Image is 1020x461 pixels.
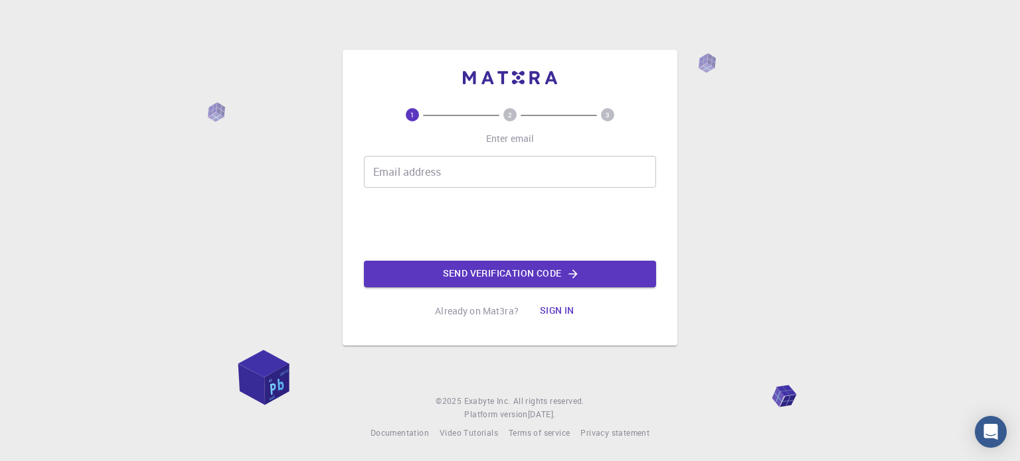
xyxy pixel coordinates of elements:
[410,110,414,119] text: 1
[528,408,556,421] a: [DATE].
[580,427,649,440] a: Privacy statement
[440,427,498,438] span: Video Tutorials
[486,132,535,145] p: Enter email
[513,395,584,408] span: All rights reserved.
[464,395,511,406] span: Exabyte Inc.
[440,427,498,440] a: Video Tutorials
[508,110,512,119] text: 2
[464,395,511,408] a: Exabyte Inc.
[435,304,519,318] p: Already on Mat3ra?
[529,298,585,324] button: Sign in
[364,261,656,287] button: Send verification code
[509,427,570,438] span: Terms of service
[606,110,610,119] text: 3
[409,198,611,250] iframe: reCAPTCHA
[371,427,429,438] span: Documentation
[509,427,570,440] a: Terms of service
[436,395,464,408] span: © 2025
[580,427,649,438] span: Privacy statement
[371,427,429,440] a: Documentation
[975,416,1007,448] div: Open Intercom Messenger
[464,408,527,421] span: Platform version
[528,409,556,419] span: [DATE] .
